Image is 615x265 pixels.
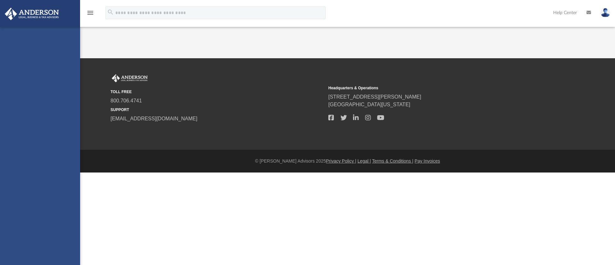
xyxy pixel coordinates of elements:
small: SUPPORT [111,107,324,113]
a: menu [86,12,94,17]
img: Anderson Advisors Platinum Portal [3,8,61,20]
a: Terms & Conditions | [372,158,414,164]
small: Headquarters & Operations [328,85,542,91]
small: TOLL FREE [111,89,324,95]
a: [EMAIL_ADDRESS][DOMAIN_NAME] [111,116,197,121]
a: 800.706.4741 [111,98,142,103]
a: [GEOGRAPHIC_DATA][US_STATE] [328,102,410,107]
a: [STREET_ADDRESS][PERSON_NAME] [328,94,421,100]
a: Pay Invoices [414,158,440,164]
i: search [107,9,114,16]
img: User Pic [601,8,610,17]
i: menu [86,9,94,17]
div: © [PERSON_NAME] Advisors 2025 [80,158,615,165]
a: Privacy Policy | [326,158,357,164]
img: Anderson Advisors Platinum Portal [111,74,149,83]
a: Legal | [357,158,371,164]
